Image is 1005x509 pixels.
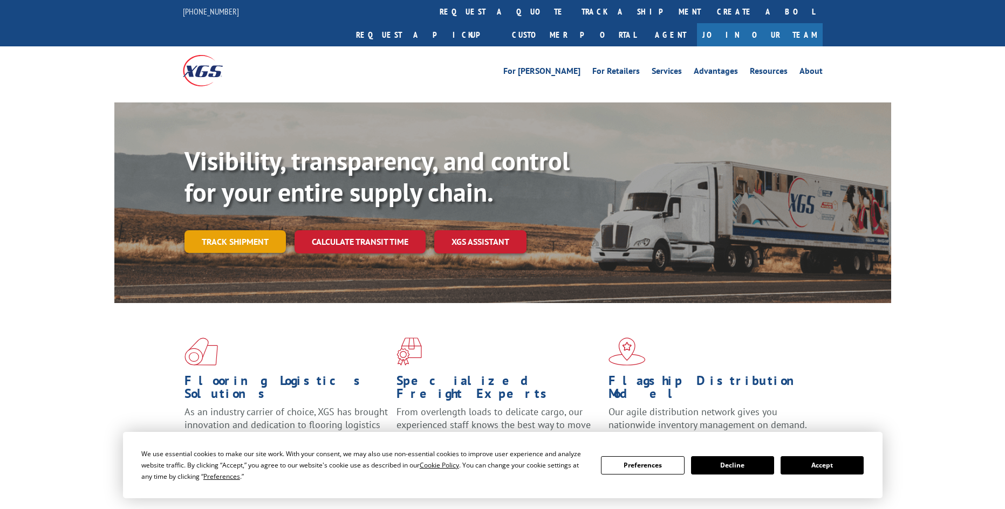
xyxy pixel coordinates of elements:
span: Cookie Policy [420,460,459,470]
a: Customer Portal [504,23,644,46]
a: For [PERSON_NAME] [503,67,580,79]
a: Agent [644,23,697,46]
a: XGS ASSISTANT [434,230,527,253]
button: Accept [781,456,864,474]
h1: Flagship Distribution Model [609,374,812,405]
div: We use essential cookies to make our site work. With your consent, we may also use non-essential ... [141,448,588,482]
span: Our agile distribution network gives you nationwide inventory management on demand. [609,405,807,431]
img: xgs-icon-flagship-distribution-model-red [609,338,646,366]
div: Cookie Consent Prompt [123,432,883,498]
span: As an industry carrier of choice, XGS has brought innovation and dedication to flooring logistics... [184,405,388,444]
b: Visibility, transparency, and control for your entire supply chain. [184,144,570,209]
p: From overlength loads to delicate cargo, our experienced staff knows the best way to move your fr... [396,405,600,453]
img: xgs-icon-total-supply-chain-intelligence-red [184,338,218,366]
h1: Flooring Logistics Solutions [184,374,388,405]
a: Join Our Team [697,23,823,46]
span: Preferences [203,472,240,481]
a: Services [652,67,682,79]
a: For Retailers [592,67,640,79]
a: Resources [750,67,788,79]
img: xgs-icon-focused-on-flooring-red [396,338,422,366]
a: [PHONE_NUMBER] [183,6,239,17]
a: Calculate transit time [295,230,426,253]
h1: Specialized Freight Experts [396,374,600,405]
button: Decline [691,456,774,474]
a: Track shipment [184,230,286,253]
a: Advantages [694,67,738,79]
button: Preferences [601,456,684,474]
a: About [799,67,823,79]
a: Request a pickup [348,23,504,46]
